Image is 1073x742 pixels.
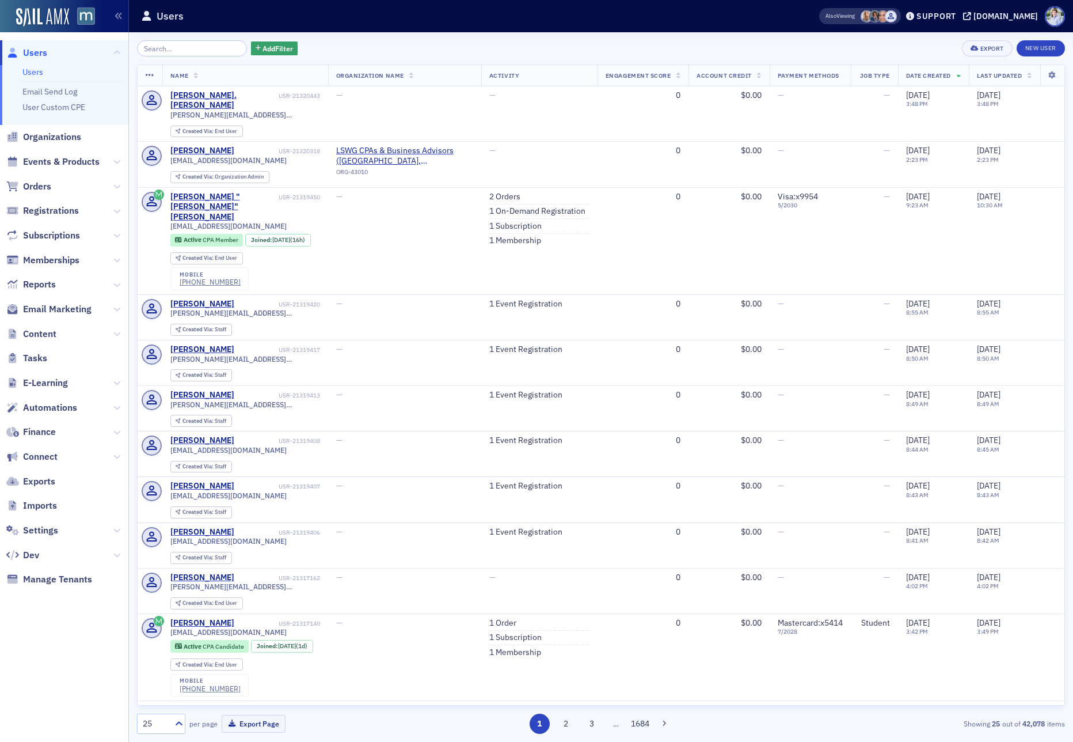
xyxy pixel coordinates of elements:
span: [DATE] [906,618,930,628]
span: Visa : x2303 [778,705,818,715]
span: — [336,480,343,491]
a: 1 Event Registration [489,390,562,400]
a: View Homepage [69,7,95,27]
span: [DATE] [906,435,930,445]
span: [EMAIL_ADDRESS][DOMAIN_NAME] [170,446,287,455]
span: LSWG CPAs & Business Advisors (Frederick, MD) [336,146,473,166]
span: Created Via : [182,371,215,378]
span: [DATE] [977,435,1000,445]
time: 8:55 AM [977,308,999,316]
span: CPA Member [203,236,238,244]
div: Staff [182,464,226,470]
span: [DATE] [906,298,930,309]
a: 1 Subscription [489,633,542,643]
a: Active CPA Candidate [175,642,243,650]
span: Tasks [23,352,47,365]
span: Created Via : [182,127,215,135]
span: Add Filter [262,43,293,54]
span: Justin Chase [885,10,897,22]
div: USR-21319408 [236,437,320,445]
time: 8:43 AM [906,491,929,499]
span: — [884,344,890,354]
span: $0.00 [741,90,762,100]
span: $0.00 [741,572,762,582]
div: USR-21319413 [236,392,320,399]
span: [DATE] [278,642,296,650]
a: 1 Membership [489,236,541,246]
span: Date Created [906,71,951,79]
a: 1 Event Registration [489,344,562,355]
span: Manage Tenants [23,573,92,586]
a: [PERSON_NAME] [170,344,234,355]
span: [DATE] [977,191,1000,202]
span: $0.00 [741,527,762,537]
span: Payment Methods [778,71,839,79]
span: Account Credit [697,71,751,79]
button: Export Page [222,715,286,733]
span: Emily Trott [861,10,873,22]
span: — [884,298,890,309]
a: Dev [6,549,39,562]
span: Finance [23,426,56,438]
a: LSWG CPAs & Business Advisors ([GEOGRAPHIC_DATA], [GEOGRAPHIC_DATA]) [336,146,473,166]
div: Student [859,618,890,629]
img: SailAMX [16,8,69,26]
label: per page [189,718,218,729]
a: Exports [6,475,55,488]
a: Orders [6,180,51,193]
a: Email Marketing [6,303,92,316]
span: Created Via : [182,599,215,607]
span: Created Via : [182,173,215,180]
div: Created Via: Staff [170,369,232,381]
div: Created Via: Staff [170,552,232,564]
span: — [336,90,343,100]
a: [PERSON_NAME].[PERSON_NAME] [170,90,277,111]
div: 0 [606,390,680,400]
span: Viewing [825,12,855,20]
span: Dev [23,549,39,562]
time: 8:50 AM [977,354,999,362]
div: 0 [606,436,680,446]
span: — [778,298,784,309]
span: [DATE] [977,90,1000,100]
a: Email Send Log [22,86,77,97]
time: 8:43 AM [977,491,999,499]
span: 7 / 2028 [778,628,843,635]
span: Memberships [23,254,79,267]
span: $0.00 [741,705,762,715]
span: Engagement Score [606,71,671,79]
span: — [489,90,496,100]
time: 3:49 PM [977,627,999,635]
div: 0 [606,192,680,202]
span: — [336,191,343,202]
time: 8:42 AM [977,536,999,544]
div: USR-21317140 [236,620,320,627]
time: 8:49 AM [906,400,929,408]
div: 0 [606,618,680,629]
div: Created Via: End User [170,252,243,264]
div: [PERSON_NAME] [170,299,234,309]
span: — [884,90,890,100]
a: [PERSON_NAME] [170,527,234,537]
a: [PHONE_NUMBER] [180,684,241,693]
a: Organizations [6,131,81,143]
span: Connect [23,450,58,463]
span: — [336,435,343,445]
div: USR-21319450 [279,194,320,201]
span: Events & Products [23,156,100,168]
span: — [336,527,343,537]
span: [PERSON_NAME][EMAIL_ADDRESS][PERSON_NAME][DOMAIN_NAME] [170,309,320,317]
span: [DATE] [906,191,930,202]
a: [PHONE_NUMBER] [180,278,241,286]
div: USR-21319420 [236,301,320,308]
a: 1 Order [489,618,516,629]
span: — [778,435,784,445]
time: 8:50 AM [906,354,929,362]
span: [DATE] [977,572,1000,582]
div: USR-21317162 [236,574,320,582]
span: — [336,389,343,400]
div: Staff [182,509,226,516]
span: [EMAIL_ADDRESS][DOMAIN_NAME] [170,222,287,230]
